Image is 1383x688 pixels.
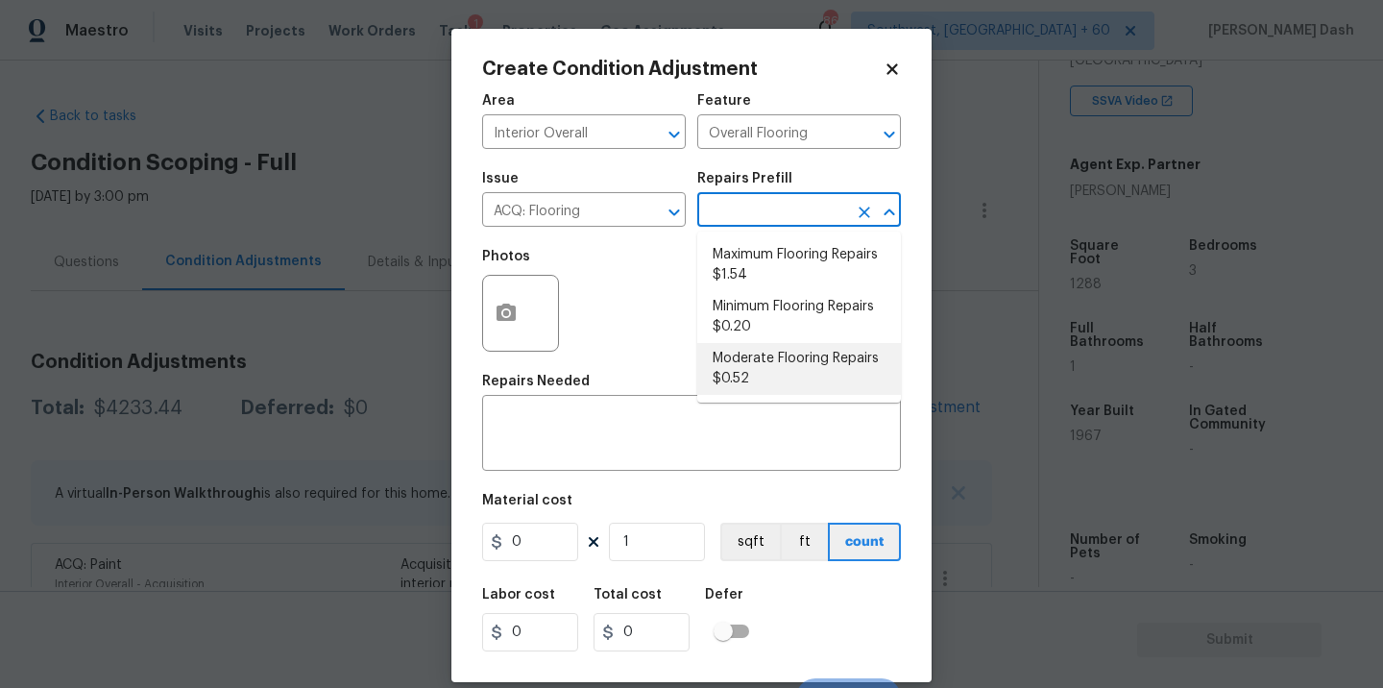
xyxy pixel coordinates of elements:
[876,121,903,148] button: Open
[482,60,884,79] h2: Create Condition Adjustment
[482,375,590,388] h5: Repairs Needed
[780,523,828,561] button: ft
[876,199,903,226] button: Close
[828,523,901,561] button: count
[697,291,901,343] li: Minimum Flooring Repairs $0.20
[697,94,751,108] h5: Feature
[661,199,688,226] button: Open
[697,343,901,395] li: Moderate Flooring Repairs $0.52
[594,588,662,602] h5: Total cost
[482,588,555,602] h5: Labor cost
[482,494,572,507] h5: Material cost
[697,172,792,185] h5: Repairs Prefill
[482,172,519,185] h5: Issue
[851,199,878,226] button: Clear
[697,239,901,291] li: Maximum Flooring Repairs $1.54
[661,121,688,148] button: Open
[482,250,530,263] h5: Photos
[720,523,780,561] button: sqft
[482,94,515,108] h5: Area
[705,588,743,602] h5: Defer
